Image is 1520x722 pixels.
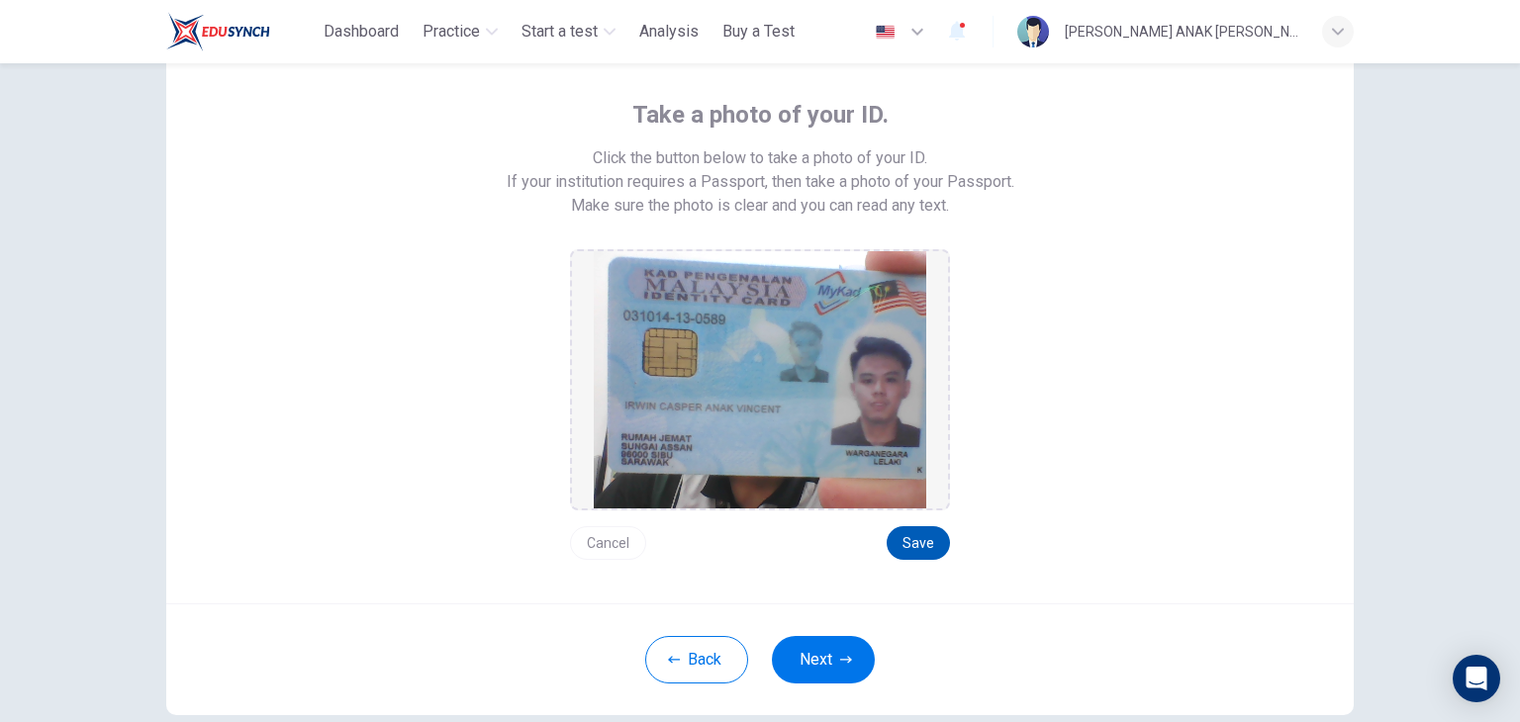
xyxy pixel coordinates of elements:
[1453,655,1500,702] div: Open Intercom Messenger
[570,526,646,560] button: Cancel
[415,14,506,49] button: Practice
[594,251,926,508] img: preview screemshot
[1065,20,1298,44] div: [PERSON_NAME] ANAK [PERSON_NAME]
[639,20,699,44] span: Analysis
[514,14,623,49] button: Start a test
[632,99,889,131] span: Take a photo of your ID.
[522,20,598,44] span: Start a test
[571,194,949,218] span: Make sure the photo is clear and you can read any text.
[324,20,399,44] span: Dashboard
[423,20,480,44] span: Practice
[772,636,875,683] button: Next
[887,526,950,560] button: Save
[1017,16,1049,47] img: Profile picture
[722,20,795,44] span: Buy a Test
[166,12,316,51] a: ELTC logo
[645,636,748,683] button: Back
[714,14,803,49] button: Buy a Test
[316,14,407,49] button: Dashboard
[166,12,270,51] img: ELTC logo
[507,146,1014,194] span: Click the button below to take a photo of your ID. If your institution requires a Passport, then ...
[631,14,707,49] button: Analysis
[873,25,898,40] img: en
